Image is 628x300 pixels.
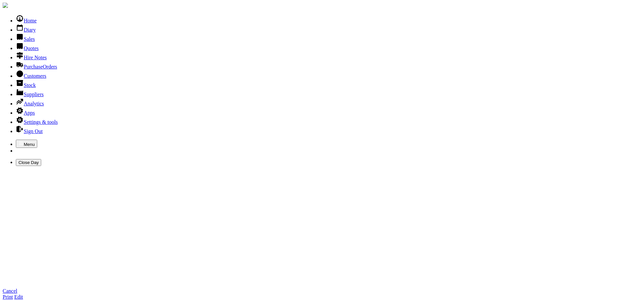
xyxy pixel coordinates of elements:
li: Suppliers [16,88,625,97]
a: Sales [16,36,35,42]
a: Apps [16,110,35,116]
a: Hire Notes [16,55,47,60]
a: Home [16,18,37,23]
a: Sign Out [16,128,43,134]
a: Print [3,294,13,300]
a: PurchaseOrders [16,64,57,69]
a: Customers [16,73,46,79]
a: Settings & tools [16,119,58,125]
li: Sales [16,33,625,42]
a: Suppliers [16,92,44,97]
a: Edit [14,294,23,300]
a: Diary [16,27,36,33]
li: Stock [16,79,625,88]
a: Analytics [16,101,44,106]
li: Hire Notes [16,51,625,61]
button: Menu [16,140,37,148]
a: Quotes [16,45,39,51]
a: Stock [16,82,36,88]
img: companylogo.jpg [3,3,8,8]
a: Cancel [3,288,17,294]
button: Close Day [16,159,41,166]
